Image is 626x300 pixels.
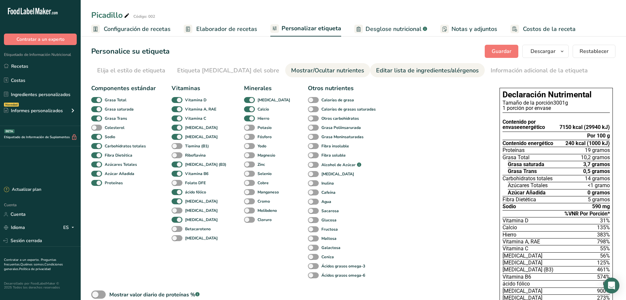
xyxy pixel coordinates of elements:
[91,10,123,20] font: Picadillo
[133,14,155,19] font: Código: 002
[503,238,540,245] font: Vitamina A, RAE
[321,116,359,121] font: Otros carbohidratos
[105,134,115,139] font: Sodio
[91,46,170,56] font: Personalice su etiqueta
[258,134,272,139] font: Fósforo
[597,232,610,238] font: 383%
[522,45,569,58] button: Descargar
[91,84,156,92] font: Componentes estándar
[503,140,553,146] font: Contenido energético
[258,116,269,121] font: Hierro
[196,25,257,33] font: Elaborador de recetas
[4,258,40,262] a: Contratar a un experto.
[321,162,356,167] font: Alcohol de Azúcar
[185,107,216,112] font: Vitamina A, RAE
[109,291,195,298] font: Mostrar valor diario de proteínas %
[597,238,610,245] font: 798%
[308,84,354,92] font: Otros nutrientes
[105,125,124,130] font: Colesterol
[583,168,610,174] font: 0,5 gramos
[105,162,137,167] font: Azúcares Totales
[321,153,346,158] font: Fibra soluble
[11,211,26,217] font: Cuenta
[97,66,165,74] font: Elija el estilo de etiqueta
[553,100,568,106] font: 3001g
[321,208,339,213] font: Sacarosa
[185,162,226,167] font: [MEDICAL_DATA] (B3)
[6,129,13,133] font: BETA
[600,253,610,259] font: 56%
[258,107,269,112] font: Calcio
[508,161,544,167] font: Grasa saturada
[597,288,610,294] font: 900%
[503,105,551,111] font: 1 porción por envase
[588,182,610,188] font: <1 gramo
[321,134,364,139] font: Grasa Moninsaturadas
[321,245,340,250] font: Galactosa
[11,77,25,84] font: Costas
[105,97,126,103] font: Grasa Total
[588,196,610,203] font: 5 gramos
[258,171,272,176] font: Selenio
[11,91,70,98] font: Ingredientes personalizados
[503,100,553,106] font: Tamaño de la porción
[185,125,218,130] font: [MEDICAL_DATA]
[105,143,146,149] font: Carbohidratos totales
[354,22,427,37] a: Desglose nutricional
[485,45,518,58] button: Guardar
[321,273,365,278] font: Ácidos grasos omega-6
[451,25,497,33] font: Notas y adjuntos
[321,107,376,112] font: Calorías de grasas saturadas
[185,208,218,213] font: [MEDICAL_DATA]
[321,97,354,103] font: Calorías de grasa
[503,266,554,273] font: [MEDICAL_DATA] (B3)
[503,232,516,238] font: Hierro
[321,171,354,177] font: [MEDICAL_DATA]
[508,182,548,188] font: Azúcares Totales
[492,48,511,55] font: Guardar
[508,168,537,174] font: Grasa Trans
[564,211,610,217] font: %VNR Por Porción*
[440,22,497,37] a: Notas y adjuntos
[503,203,516,210] font: Sodio
[587,133,610,139] font: Por 100 g
[600,217,610,224] font: 31%
[258,125,272,130] font: Potasio
[4,135,70,139] font: Etiquetado de Información de Suplementos
[592,203,610,210] font: 590 mg
[376,66,479,74] font: Editar lista de ingredientes/alérgenos
[321,181,334,186] font: Inulina
[4,258,56,267] a: Preguntas frecuentes.
[185,217,218,222] font: [MEDICAL_DATA]
[559,124,610,130] font: 7150 kcal (29940 kJ)
[5,103,17,107] font: Novedad
[4,281,59,286] font: Desarrollado por FoodLabelMaker ©
[258,208,277,213] font: Molibdeno
[585,147,610,153] font: 19 gramos
[503,119,536,130] font: Contenido por envase
[503,274,531,280] font: Vitamina B6
[19,267,51,271] a: Política de privacidad
[172,84,200,92] font: Vitaminas
[20,262,44,267] font: Quiénes somos.
[597,266,610,273] font: 461%
[11,238,42,244] font: Sesión cerrada
[523,25,576,33] font: Costos de la receta
[185,199,218,204] font: [MEDICAL_DATA]
[597,224,610,231] font: 135%
[604,278,619,293] div: Abrir Intercom Messenger
[597,260,610,266] font: 125%
[503,281,530,287] font: ácido fólico
[531,48,556,55] font: Descargar
[503,154,530,161] font: Grasa Total
[600,245,610,252] font: 55%
[185,97,206,103] font: Vitamina D
[321,190,336,195] font: Cafeína
[503,217,529,224] font: Vitamina D
[185,236,218,241] font: [MEDICAL_DATA]
[185,189,206,195] font: ácido fólico
[4,262,63,271] a: Condiciones generales.
[63,224,69,231] font: ES
[185,134,218,139] font: [MEDICAL_DATA]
